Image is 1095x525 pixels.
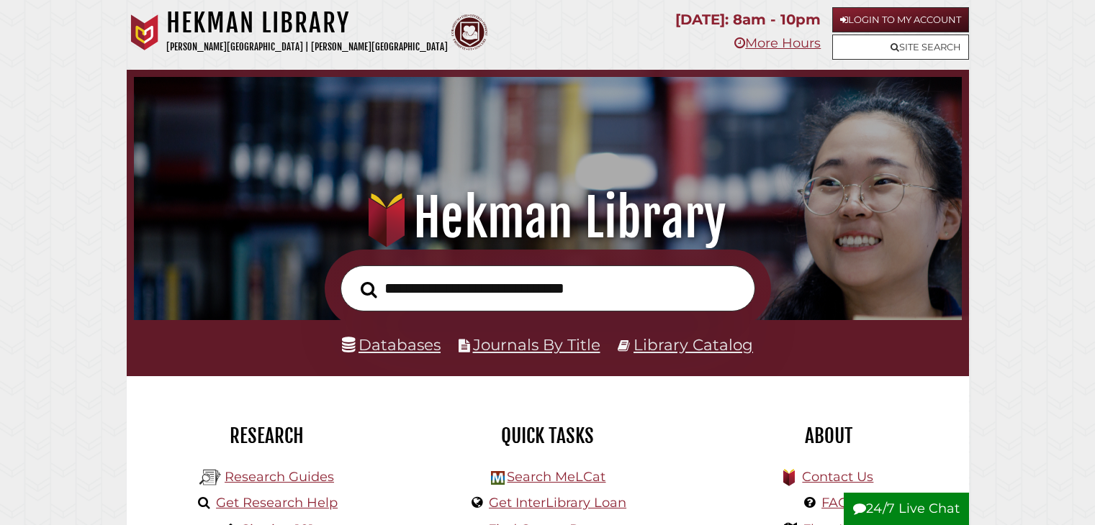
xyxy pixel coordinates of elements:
a: Get Research Help [216,495,338,511]
a: Research Guides [225,469,334,485]
button: Search [353,277,384,302]
a: Databases [342,335,441,354]
a: More Hours [734,35,821,51]
a: Journals By Title [473,335,600,354]
h2: Quick Tasks [418,424,677,448]
img: Hekman Library Logo [199,467,221,488]
h1: Hekman Library [166,7,448,39]
a: FAQs [821,495,855,511]
p: [DATE]: 8am - 10pm [675,7,821,32]
a: Contact Us [802,469,873,485]
h2: Research [138,424,397,448]
h2: About [699,424,958,448]
i: Search [361,280,377,298]
img: Hekman Library Logo [491,471,505,485]
img: Calvin Theological Seminary [451,14,487,50]
p: [PERSON_NAME][GEOGRAPHIC_DATA] | [PERSON_NAME][GEOGRAPHIC_DATA] [166,39,448,55]
a: Search MeLCat [507,469,605,485]
a: Library Catalog [634,335,753,354]
img: Calvin University [127,14,163,50]
h1: Hekman Library [150,186,945,250]
a: Site Search [832,35,969,60]
a: Login to My Account [832,7,969,32]
a: Get InterLibrary Loan [489,495,626,511]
